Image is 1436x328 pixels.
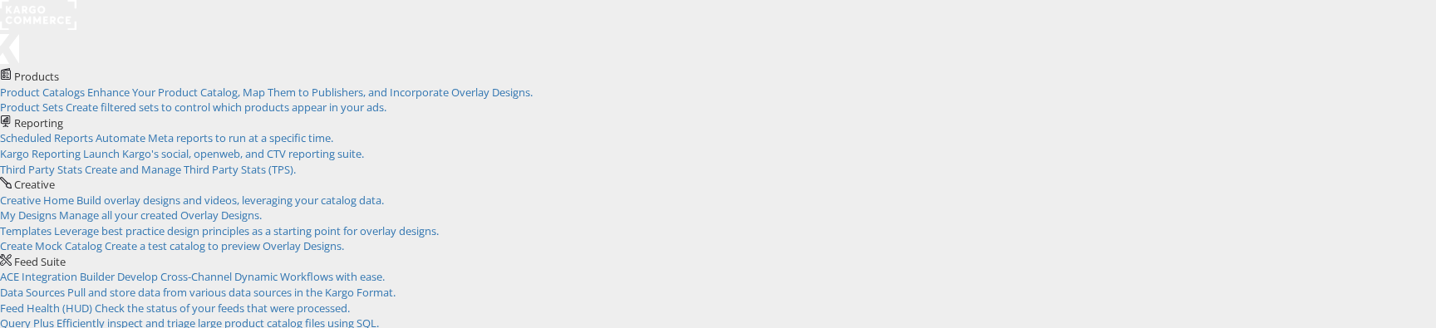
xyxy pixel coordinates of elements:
span: Automate Meta reports to run at a specific time. [96,130,333,145]
span: Create filtered sets to control which products appear in your ads. [66,100,386,115]
span: Enhance Your Product Catalog, Map Them to Publishers, and Incorporate Overlay Designs. [87,85,533,100]
span: Leverage best practice design principles as a starting point for overlay designs. [54,223,439,238]
span: Develop Cross-Channel Dynamic Workflows with ease. [117,269,385,284]
span: Create and Manage Third Party Stats (TPS). [85,162,296,177]
span: Manage all your created Overlay Designs. [59,208,262,223]
span: Creative [14,177,55,192]
span: Launch Kargo's social, openweb, and CTV reporting suite. [83,146,364,161]
span: Pull and store data from various data sources in the Kargo Format. [67,285,396,300]
span: Create a test catalog to preview Overlay Designs. [105,238,344,253]
span: Build overlay designs and videos, leveraging your catalog data. [76,193,384,208]
span: Reporting [14,115,63,130]
span: Products [14,69,59,84]
span: Feed Suite [14,254,66,269]
span: Check the status of your feeds that were processed. [95,301,350,316]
